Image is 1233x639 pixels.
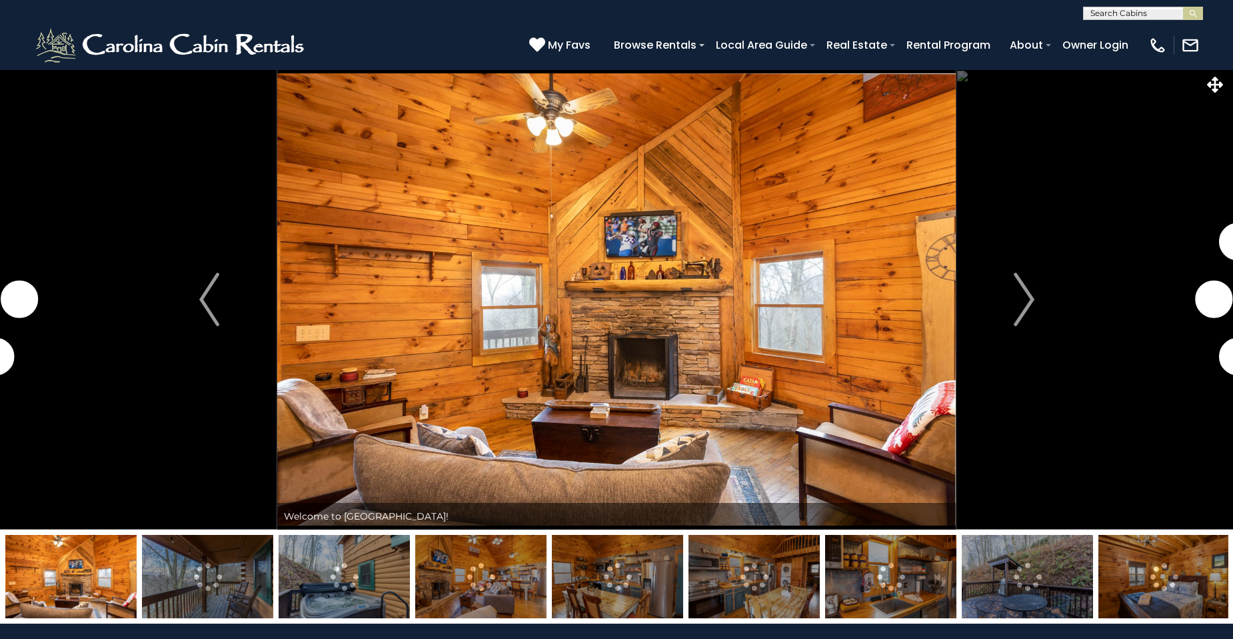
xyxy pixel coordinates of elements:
[529,37,594,54] a: My Favs
[1148,36,1167,55] img: phone-regular-white.png
[1003,33,1050,57] a: About
[1098,535,1230,618] img: 163279503
[1181,36,1200,55] img: mail-regular-white.png
[199,273,219,326] img: arrow
[607,33,703,57] a: Browse Rentals
[141,69,277,530] button: Previous
[956,69,1092,530] button: Next
[1056,33,1135,57] a: Owner Login
[142,535,273,618] img: 163279497
[962,535,1093,618] img: 163279502
[33,25,310,65] img: White-1-2.png
[820,33,894,57] a: Real Estate
[825,535,956,618] img: 163279517
[688,535,820,618] img: 163279501
[900,33,997,57] a: Rental Program
[5,535,137,618] img: 163279496
[279,535,410,618] img: 163279498
[552,535,683,618] img: 163279500
[548,37,591,53] span: My Favs
[709,33,814,57] a: Local Area Guide
[277,503,956,530] div: Welcome to [GEOGRAPHIC_DATA]!
[415,535,547,618] img: 163279499
[1014,273,1034,326] img: arrow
